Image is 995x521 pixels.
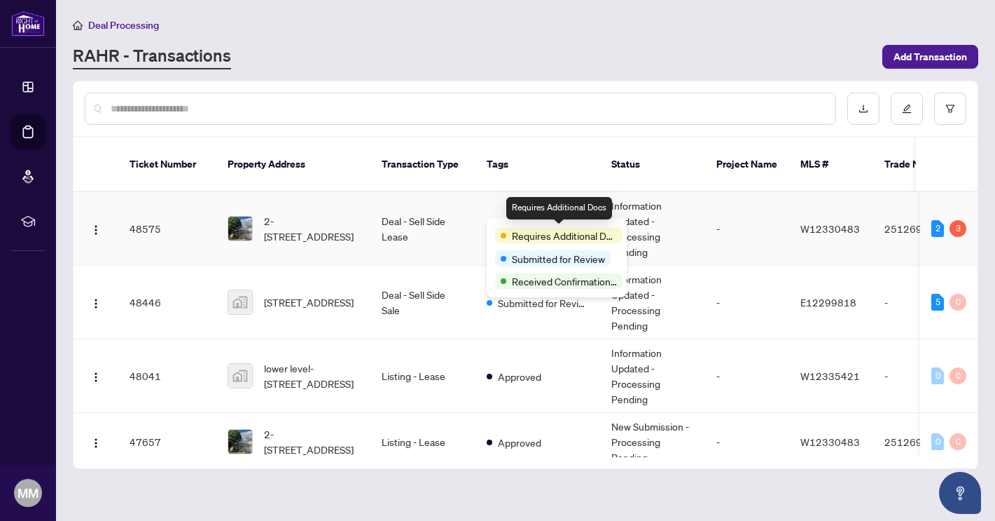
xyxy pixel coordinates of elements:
th: MLS # [789,137,873,192]
img: Logo [90,298,102,309]
th: Tags [475,137,600,192]
div: Requires Additional Docs [506,197,612,219]
span: W12330483 [800,222,860,235]
button: Add Transaction [882,45,978,69]
td: Deal - Sell Side Lease [370,192,475,266]
button: Logo [85,217,107,240]
th: Transaction Type [370,137,475,192]
a: RAHR - Transactions [73,44,231,69]
button: filter [934,93,966,125]
span: Add Transaction [893,46,967,68]
td: 47657 [118,413,216,471]
img: Logo [90,224,102,236]
td: Deal - Sell Side Sale [370,266,475,339]
span: [STREET_ADDRESS] [264,295,354,310]
div: 0 [949,294,966,311]
button: Logo [85,365,107,387]
div: 0 [949,433,966,450]
span: lower level-[STREET_ADDRESS] [264,360,359,391]
div: 2 [931,220,944,237]
button: Logo [85,291,107,313]
button: Logo [85,431,107,453]
th: Project Name [705,137,789,192]
td: - [705,339,789,413]
button: edit [891,93,923,125]
th: Status [600,137,705,192]
th: Trade Number [873,137,971,192]
div: 0 [931,367,944,384]
td: Information Updated - Processing Pending [600,192,705,266]
span: download [858,104,868,114]
span: MM [18,483,39,503]
span: W12330483 [800,435,860,448]
span: filter [945,104,955,114]
img: thumbnail-img [228,430,252,454]
th: Property Address [216,137,370,192]
td: - [705,266,789,339]
td: - [873,339,971,413]
div: 0 [931,433,944,450]
span: Approved [498,435,541,450]
td: 48575 [118,192,216,266]
span: home [73,20,83,30]
img: thumbnail-img [228,290,252,314]
img: Logo [90,372,102,383]
td: - [705,413,789,471]
span: 2-[STREET_ADDRESS] [264,426,359,457]
img: Logo [90,438,102,449]
td: Information Updated - Processing Pending [600,339,705,413]
span: Submitted for Review [498,295,589,311]
span: edit [902,104,912,114]
td: Listing - Lease [370,339,475,413]
span: Submitted for Review [512,251,605,266]
td: 48041 [118,339,216,413]
img: logo [11,11,45,36]
td: 2512694 [873,413,971,471]
td: New Submission - Processing Pending [600,413,705,471]
span: Deal Processing [88,19,159,32]
span: Requires Additional Docs [512,228,617,243]
span: Approved [498,369,541,384]
div: 0 [949,367,966,384]
span: Received Confirmation of Closing [512,273,617,289]
span: W12335421 [800,370,860,382]
div: 3 [949,220,966,237]
th: Ticket Number [118,137,216,192]
td: - [873,266,971,339]
div: 5 [931,294,944,311]
button: download [847,93,879,125]
span: 2-[STREET_ADDRESS] [264,213,359,244]
img: thumbnail-img [228,217,252,241]
td: 2512694 [873,192,971,266]
td: Listing - Lease [370,413,475,471]
span: E12299818 [800,296,856,309]
td: 48446 [118,266,216,339]
td: Information Updated - Processing Pending [600,266,705,339]
img: thumbnail-img [228,364,252,388]
td: - [705,192,789,266]
button: Open asap [939,472,981,514]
